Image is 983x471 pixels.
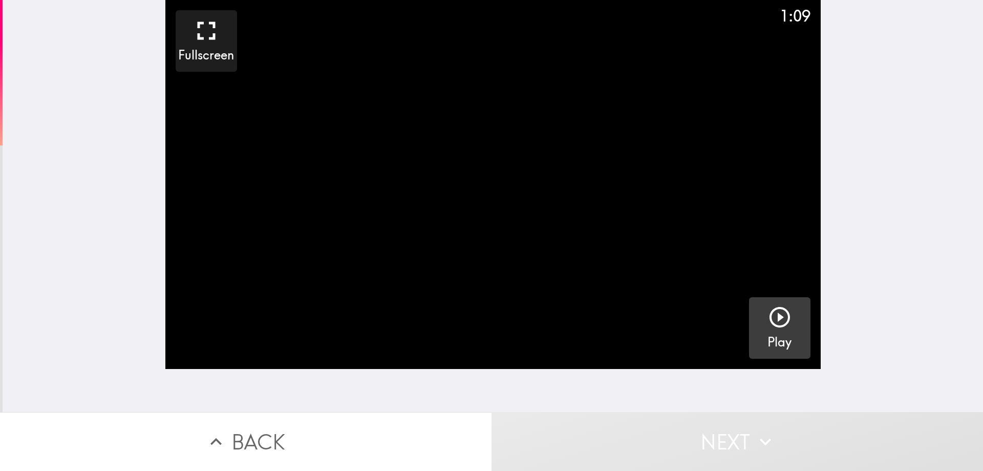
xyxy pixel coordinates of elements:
h5: Play [767,334,792,351]
div: 1:09 [780,5,810,27]
button: Fullscreen [176,10,237,72]
h5: Fullscreen [178,47,234,64]
button: Play [749,297,810,359]
button: Next [491,412,983,471]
